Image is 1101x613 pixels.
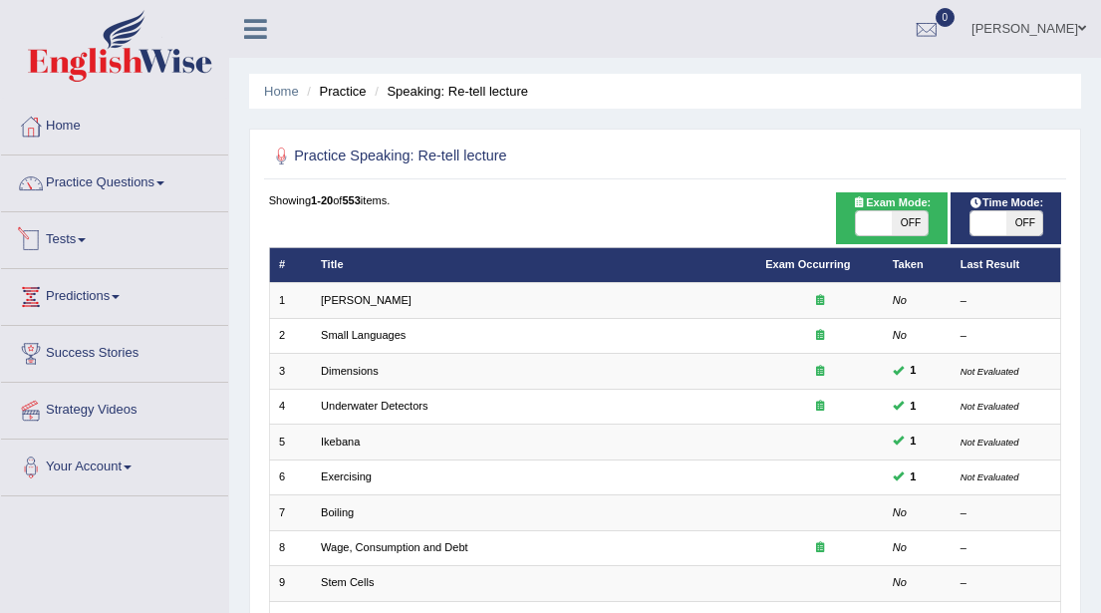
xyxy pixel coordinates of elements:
td: 2 [269,318,312,353]
span: You can still take this question [904,468,923,486]
td: 6 [269,460,312,494]
a: Small Languages [321,329,406,341]
div: – [961,505,1051,521]
div: Exam occurring question [765,399,874,415]
span: You can still take this question [904,362,923,380]
td: 3 [269,354,312,389]
td: 8 [269,530,312,565]
h2: Practice Speaking: Re-tell lecture [269,144,760,169]
a: Exercising [321,470,372,482]
a: Home [1,99,228,149]
div: Exam occurring question [765,364,874,380]
th: Taken [883,247,951,282]
span: OFF [1006,211,1042,235]
div: Showing of items. [269,192,1062,208]
span: You can still take this question [904,398,923,416]
li: Practice [302,82,366,101]
a: Stem Cells [321,576,374,588]
b: 1-20 [311,194,333,206]
th: Title [312,247,756,282]
small: Not Evaluated [961,471,1019,482]
em: No [893,506,907,518]
a: Home [264,84,299,99]
a: Strategy Videos [1,383,228,433]
div: Exam occurring question [765,293,874,309]
a: Success Stories [1,326,228,376]
div: – [961,293,1051,309]
small: Not Evaluated [961,366,1019,377]
a: Boiling [321,506,354,518]
a: Ikebana [321,436,360,448]
span: Time Mode: [963,194,1050,212]
div: – [961,328,1051,344]
span: Exam Mode: [846,194,938,212]
td: 9 [269,566,312,601]
a: Dimensions [321,365,379,377]
div: Exam occurring question [765,328,874,344]
div: Show exams occurring in exams [836,192,947,244]
em: No [893,329,907,341]
a: [PERSON_NAME] [321,294,412,306]
span: You can still take this question [904,433,923,451]
em: No [893,541,907,553]
a: Exam Occurring [765,258,850,270]
a: Underwater Detectors [321,400,427,412]
div: Exam occurring question [765,540,874,556]
b: 553 [342,194,360,206]
div: – [961,575,1051,591]
em: No [893,576,907,588]
em: No [893,294,907,306]
td: 4 [269,389,312,424]
th: Last Result [951,247,1061,282]
span: 0 [936,8,956,27]
td: 1 [269,283,312,318]
span: OFF [892,211,928,235]
a: Predictions [1,269,228,319]
a: Practice Questions [1,155,228,205]
th: # [269,247,312,282]
small: Not Evaluated [961,437,1019,448]
small: Not Evaluated [961,401,1019,412]
a: Your Account [1,440,228,489]
li: Speaking: Re-tell lecture [370,82,528,101]
a: Tests [1,212,228,262]
a: Wage, Consumption and Debt [321,541,468,553]
td: 7 [269,495,312,530]
td: 5 [269,425,312,460]
div: – [961,540,1051,556]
